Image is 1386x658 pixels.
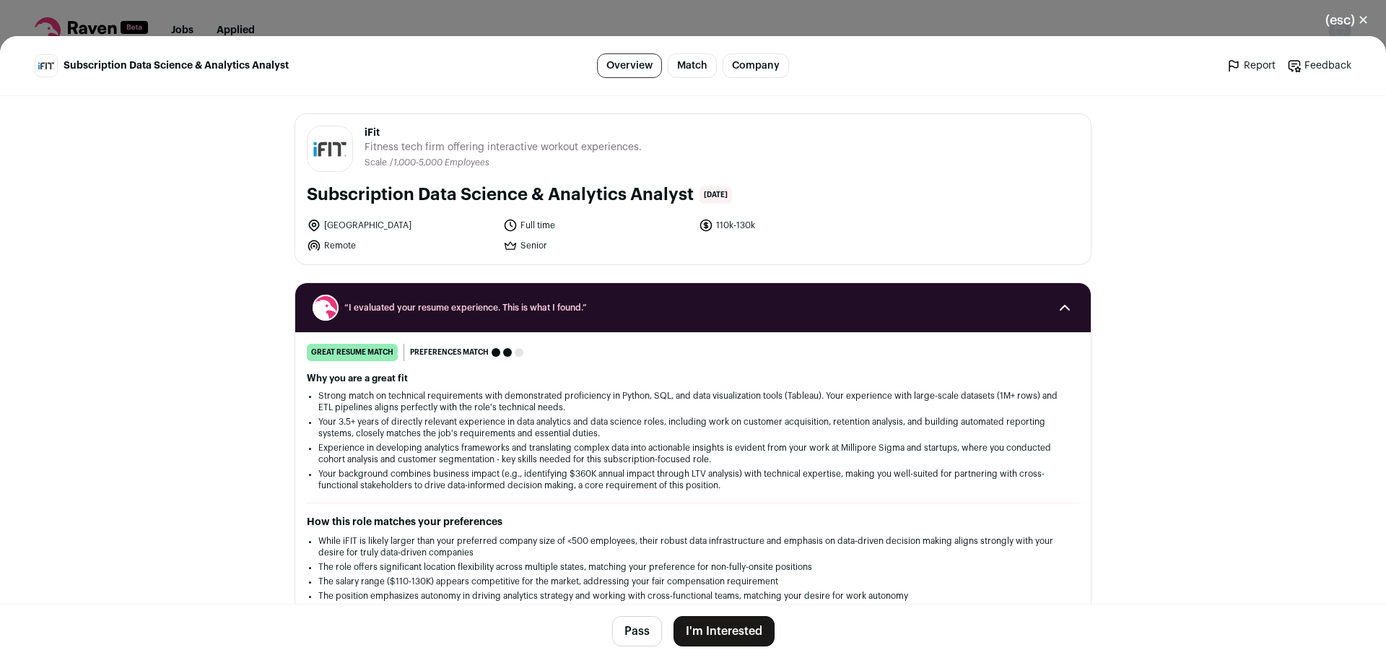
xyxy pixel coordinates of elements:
[307,344,398,361] div: great resume match
[318,468,1068,491] li: Your background combines business impact (e.g., identifying $360K annual impact through LTV analy...
[35,55,57,77] img: 42cd948037cd7cdd23e20312c632f0f5fd2c6bb5c10fd5bc74bdc8b2298e1c2b.jpg
[410,345,489,360] span: Preferences match
[344,302,1042,313] span: “I evaluated your resume experience. This is what I found.”
[674,616,775,646] button: I'm Interested
[1287,59,1351,73] a: Feedback
[64,59,289,73] span: Subscription Data Science & Analytics Analyst
[597,53,662,78] a: Overview
[307,373,1079,384] h2: Why you are a great fit
[503,238,691,253] li: Senior
[307,238,494,253] li: Remote
[318,416,1068,439] li: Your 3.5+ years of directly relevant experience in data analytics and data science roles, includi...
[699,218,886,233] li: 110k-130k
[318,561,1068,573] li: The role offers significant location flexibility across multiple states, matching your preference...
[318,390,1068,413] li: Strong match on technical requirements with demonstrated proficiency in Python, SQL, and data vis...
[390,157,489,168] li: /
[699,186,732,204] span: [DATE]
[612,616,662,646] button: Pass
[318,590,1068,602] li: The position emphasizes autonomy in driving analytics strategy and working with cross-functional ...
[318,442,1068,465] li: Experience in developing analytics frameworks and translating complex data into actionable insigh...
[318,576,1068,587] li: The salary range ($110-130K) appears competitive for the market, addressing your fair compensatio...
[365,140,642,155] span: Fitness tech firm offering interactive workout experiences.
[308,126,352,171] img: 42cd948037cd7cdd23e20312c632f0f5fd2c6bb5c10fd5bc74bdc8b2298e1c2b.jpg
[1226,59,1276,73] a: Report
[668,53,717,78] a: Match
[365,157,390,168] li: Scale
[723,53,789,78] a: Company
[318,535,1068,558] li: While iFIT is likely larger than your preferred company size of <500 employees, their robust data...
[307,183,694,207] h1: Subscription Data Science & Analytics Analyst
[307,218,494,233] li: [GEOGRAPHIC_DATA]
[307,515,1079,529] h2: How this role matches your preferences
[393,158,489,167] span: 1,000-5,000 Employees
[503,218,691,233] li: Full time
[365,126,642,140] span: iFit
[1308,4,1386,36] button: Close modal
